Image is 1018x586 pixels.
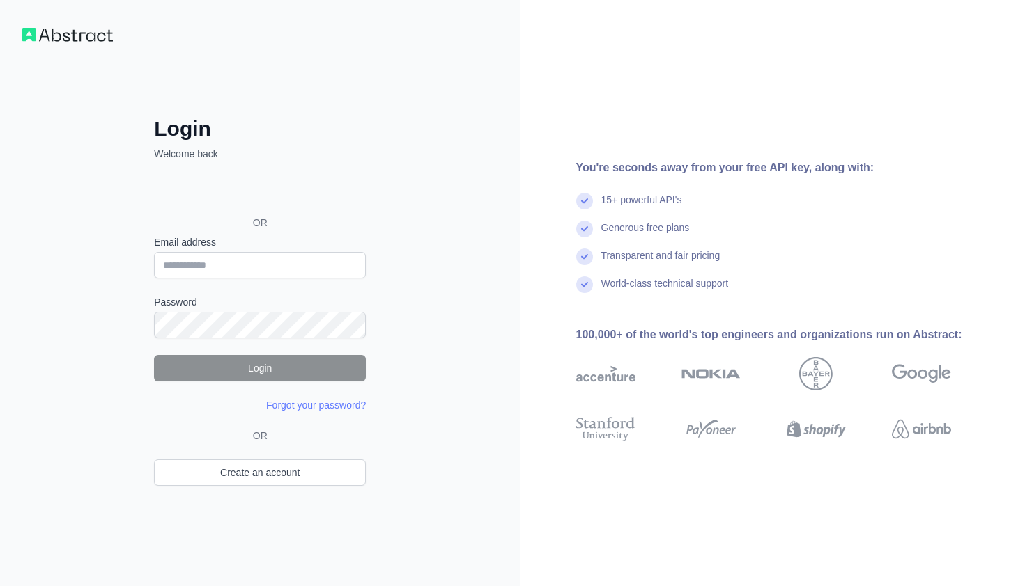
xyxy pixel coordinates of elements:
div: Transparent and fair pricing [601,248,720,276]
div: 100,000+ of the world's top engineers and organizations run on Abstract: [576,326,996,343]
img: bayer [799,357,833,390]
a: Forgot your password? [266,399,366,411]
p: Welcome back [154,147,366,161]
span: OR [242,216,279,230]
img: airbnb [892,414,951,444]
h2: Login [154,116,366,141]
img: Workflow [22,28,113,42]
div: Generous free plans [601,221,690,248]
img: nokia [681,357,741,390]
button: Login [154,355,366,381]
span: OR [247,429,273,443]
img: check mark [576,248,593,265]
a: Create an account [154,459,366,486]
label: Email address [154,235,366,249]
div: You're seconds away from your free API key, along with: [576,159,996,176]
img: google [892,357,951,390]
img: payoneer [681,414,741,444]
img: stanford university [576,414,635,444]
img: check mark [576,193,593,209]
div: World-class technical support [601,276,729,304]
label: Password [154,295,366,309]
img: shopify [787,414,846,444]
iframe: Sign in with Google Button [147,176,370,207]
img: accenture [576,357,635,390]
img: check mark [576,221,593,237]
div: 15+ powerful API's [601,193,682,221]
img: check mark [576,276,593,293]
